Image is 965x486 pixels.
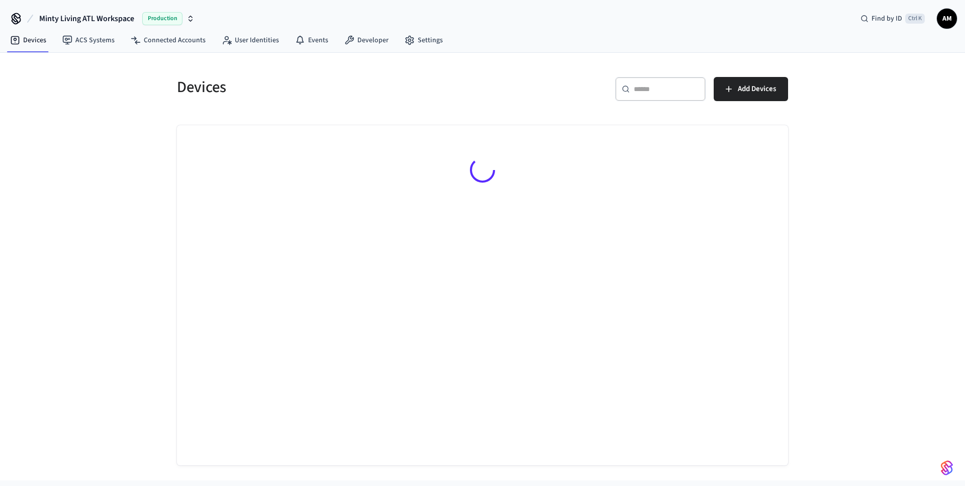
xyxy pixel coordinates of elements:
button: AM [937,9,957,29]
a: ACS Systems [54,31,123,49]
a: Events [287,31,336,49]
button: Add Devices [714,77,788,101]
h5: Devices [177,77,476,98]
span: Ctrl K [905,14,925,24]
div: Find by IDCtrl K [852,10,933,28]
span: AM [938,10,956,28]
span: Add Devices [738,83,776,96]
span: Find by ID [872,14,902,24]
a: Settings [397,31,451,49]
span: Production [142,12,182,25]
a: User Identities [214,31,287,49]
a: Connected Accounts [123,31,214,49]
span: Minty Living ATL Workspace [39,13,134,25]
a: Devices [2,31,54,49]
img: SeamLogoGradient.69752ec5.svg [941,460,953,476]
a: Developer [336,31,397,49]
